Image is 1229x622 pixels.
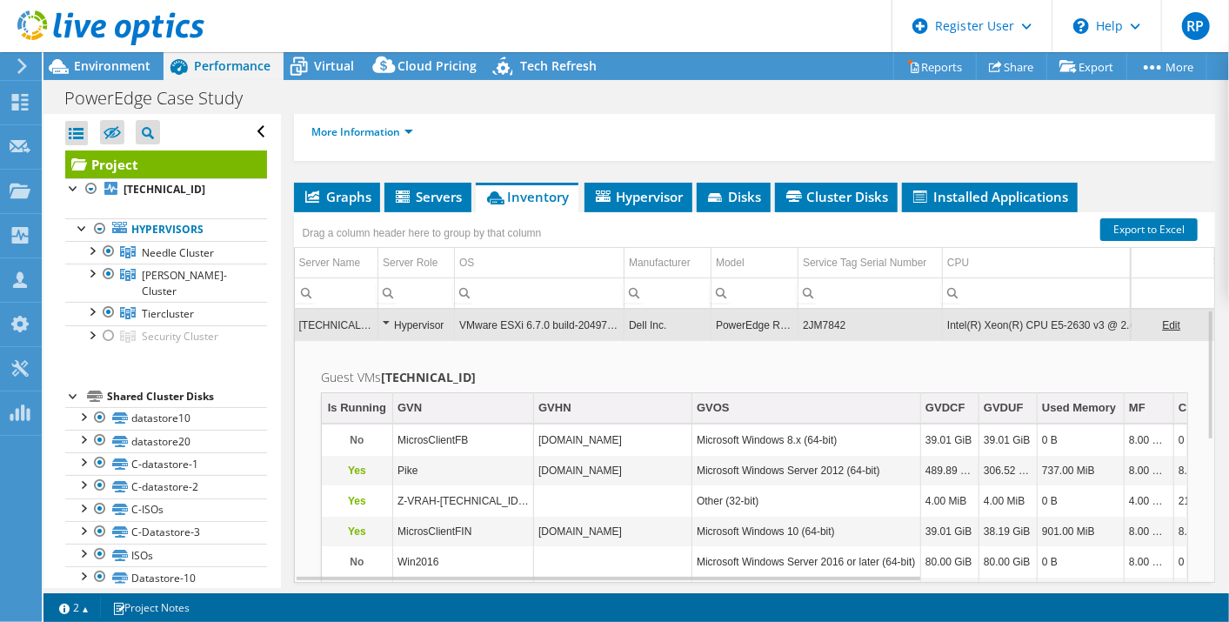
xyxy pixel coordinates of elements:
a: Hypervisors [65,218,267,241]
div: GVDUF [984,398,1024,418]
td: Column Is Running, Value Yes [322,456,393,486]
td: Column CMF, Value 8.06 PiB [1174,456,1226,486]
span: Cluster Disks [784,188,889,205]
td: MF Column [1125,393,1174,424]
a: Security Cluster [65,325,267,348]
a: 2 [47,597,101,619]
td: Column Model, Filter cell [711,278,798,308]
td: Column MF, Value 8.00 GiB [1125,547,1174,578]
td: Column GVDUF, Value 306.52 GiB [979,456,1038,486]
td: Column Model, Value PowerEdge R630 [711,310,798,340]
div: CPU [947,252,969,273]
a: datastore20 [65,430,267,452]
td: Column Manufacturer, Filter cell [625,278,711,308]
td: GVDUF Column [979,393,1038,424]
div: Used Memory [1042,398,1116,418]
td: Service Tag Serial Number Column [798,248,943,278]
td: Column MF, Value 4.00 MiB [1125,486,1174,517]
span: Tech Refresh [520,57,597,74]
div: Is Running [328,398,386,418]
td: Used Memory Column [1038,393,1125,424]
td: CMF Column [1174,393,1226,424]
div: Server Role [383,252,437,273]
td: Column GVOS, Value Microsoft Windows Server 2012 (64-bit) [692,456,921,486]
p: Yes [326,521,389,542]
a: [TECHNICAL_ID] [65,178,267,201]
td: Column CPU, Value Intel(R) Xeon(R) CPU E5-2630 v3 @ 2.40GHz 2.40 GHz [943,310,1199,340]
td: Column MF, Value 8.00 GiB [1125,456,1174,486]
td: Column GVN, Value MicrosClientFIN [393,517,534,547]
td: Column GVN, Value Pike [393,456,534,486]
span: Security Cluster [142,329,218,344]
p: No [326,430,389,451]
td: Column Used Memory, Value 0 B [1038,425,1125,456]
span: RP [1182,12,1210,40]
div: GVDCF [925,398,965,418]
p: Yes [326,460,389,481]
b: [TECHNICAL_ID] [381,369,477,385]
td: Column GVDCF, Value 4.00 MiB [921,486,979,517]
td: Column CPU, Filter cell [943,278,1199,308]
td: Column Is Running, Value Yes [322,517,393,547]
td: GVN Column [393,393,534,424]
td: Column Manufacturer, Value Dell Inc. [625,310,711,340]
td: Column Server Role, Filter cell [378,278,455,308]
div: Model [716,252,745,273]
div: Shared Cluster Disks [107,386,267,407]
span: [PERSON_NAME]-Cluster [142,268,227,298]
span: Installed Applications [911,188,1069,205]
td: Column GVDUF, Value 4.00 MiB [979,486,1038,517]
td: Model Column [711,248,798,278]
span: Inventory [484,188,570,205]
div: CMF [1179,398,1203,418]
td: Column GVDCF, Value 39.01 GiB [921,425,979,456]
td: Column GVDCF, Value 489.89 GiB [921,456,979,486]
a: Tiercluster [65,302,267,324]
td: Column MF, Value 8.00 GiB [1125,425,1174,456]
svg: \n [1073,18,1089,34]
span: Cloud Pricing [397,57,477,74]
span: Needle Cluster [142,245,214,260]
td: Column Server Name, Value 10.32.116.12 [295,310,378,340]
td: Column GVDUF, Value 39.01 GiB [979,425,1038,456]
a: More [1126,53,1207,80]
td: Column GVDUF, Value 38.19 GiB [979,517,1038,547]
td: Column CMF, Value 0 MiB [1174,547,1226,578]
h1: PowerEdge Case Study [57,89,270,108]
td: Column Used Memory, Value 901.00 MiB [1038,517,1125,547]
a: C-ISOs [65,498,267,521]
td: Column GVDCF, Value 39.01 GiB [921,517,979,547]
div: Service Tag Serial Number [803,252,927,273]
h2: Guest VMs [321,367,1188,388]
div: GVN [397,398,422,418]
td: Column GVOS, Value Microsoft Windows Server 2016 or later (64-bit) [692,547,921,578]
td: Column GVOS, Value Other (32-bit) [692,486,921,517]
td: Column Is Running, Value No [322,425,393,456]
td: Column GVHN, Value PIKE.spaceneedle.com [534,456,692,486]
span: Disks [705,188,762,205]
td: GVHN Column [534,393,692,424]
div: Drag a column header here to group by that column [298,221,546,245]
a: Reports [893,53,977,80]
span: Servers [393,188,463,205]
td: Column Is Running, Value No [322,547,393,578]
td: OS Column [455,248,625,278]
td: Column MF, Value 8.00 GiB [1125,517,1174,547]
span: Graphs [303,188,371,205]
td: Column GVOS, Value Microsoft Windows 10 (64-bit) [692,517,921,547]
a: Project Notes [100,597,202,619]
td: Column GVHN, Value microsclientfin.spaceneedle.com [534,517,692,547]
div: Server Name [299,252,361,273]
td: Column GVN, Value Z-VRAH-10.32.116.12-25843 [393,486,534,517]
td: Server Role Column [378,248,455,278]
a: C-datastore-1 [65,452,267,475]
a: Needle Cluster [65,241,267,264]
td: Column GVHN, Value microsclientfb.spaceneedle.com [534,425,692,456]
td: Column GVN, Value MicrosClientFB [393,425,534,456]
a: Share [976,53,1047,80]
a: datastore10 [65,407,267,430]
a: Export [1046,53,1127,80]
a: Edit [1162,319,1180,331]
div: Data grid [294,212,1215,582]
td: Column OS, Filter cell [455,278,625,308]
